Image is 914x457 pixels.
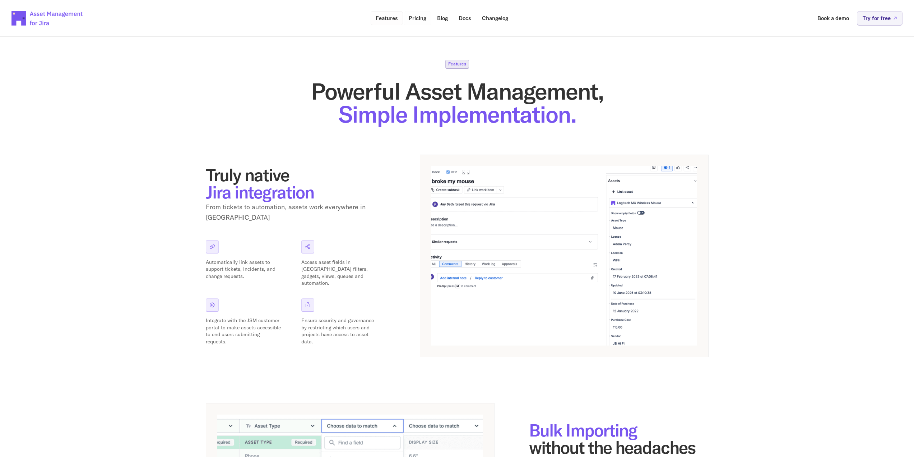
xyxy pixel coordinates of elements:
[448,62,466,66] p: Features
[477,11,513,25] a: Changelog
[371,11,403,25] a: Features
[404,11,431,25] a: Pricing
[206,317,281,345] p: Integrate with the JSM customer portal to make assets accessible to end users submitting requests.
[206,181,314,203] span: Jira integration
[206,259,281,280] p: Automatically link assets to support tickets, incidents, and change requests.
[338,100,576,129] span: Simple Implementation.
[863,15,891,21] p: Try for free
[454,11,476,25] a: Docs
[529,419,637,441] span: Bulk Importing
[812,11,854,25] a: Book a demo
[529,421,709,456] h2: without the headaches
[459,15,471,21] p: Docs
[376,15,398,21] p: Features
[409,15,426,21] p: Pricing
[301,259,377,287] p: Access asset fields in [GEOGRAPHIC_DATA] filters, gadgets, views, queues and automation.
[431,166,697,346] img: App
[206,166,385,201] h2: Truly native
[437,15,448,21] p: Blog
[482,15,508,21] p: Changelog
[432,11,453,25] a: Blog
[206,202,385,223] p: From tickets to automation, assets work everywhere in [GEOGRAPHIC_DATA]
[817,15,849,21] p: Book a demo
[857,11,903,25] a: Try for free
[206,80,709,126] h1: Powerful Asset Management,
[301,317,377,345] p: Ensure security and governance by restricting which users and projects have access to asset data.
